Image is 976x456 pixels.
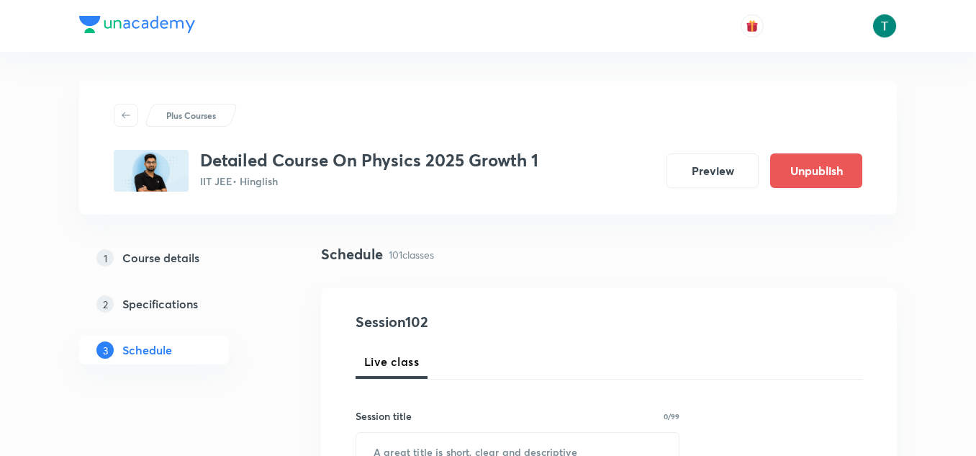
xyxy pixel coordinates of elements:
[770,153,862,188] button: Unpublish
[122,341,172,359] h5: Schedule
[96,249,114,267] p: 1
[664,413,679,420] p: 0/99
[122,295,198,313] h5: Specifications
[667,153,759,188] button: Preview
[96,341,114,359] p: 3
[321,243,383,265] h4: Schedule
[79,290,275,318] a: 2Specifications
[122,249,199,267] h5: Course details
[79,16,195,33] img: Company Logo
[166,109,216,122] p: Plus Courses
[96,295,114,313] p: 2
[364,353,419,370] span: Live class
[200,150,538,171] h3: Detailed Course On Physics 2025 Growth 1
[114,150,189,192] img: 1AB6ACFD-D521-42ED-97E9-D03C123794CA_plus.png
[741,14,764,37] button: avatar
[79,16,195,37] a: Company Logo
[356,408,412,424] h6: Session title
[356,311,618,333] h4: Session 102
[872,14,897,38] img: Tajvendra Singh
[746,19,759,32] img: avatar
[200,174,538,189] p: IIT JEE • Hinglish
[79,243,275,272] a: 1Course details
[389,247,434,262] p: 101 classes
